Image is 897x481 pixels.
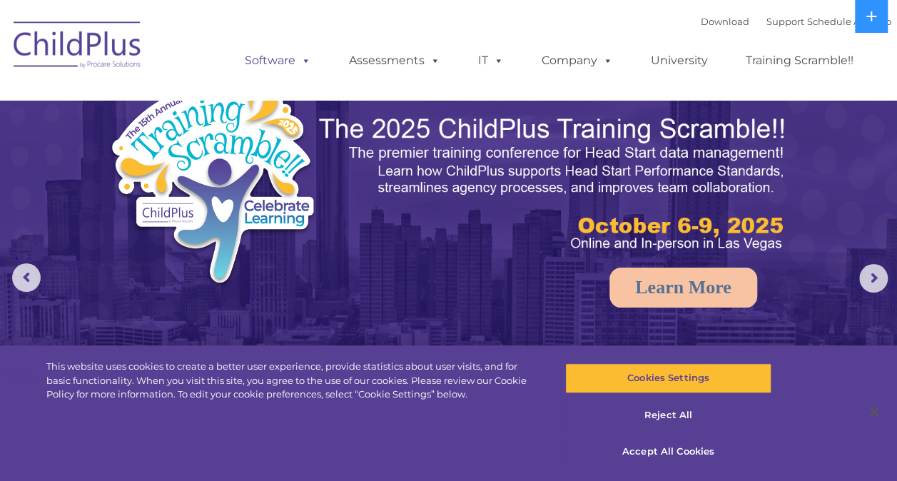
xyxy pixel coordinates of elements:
[637,46,722,75] a: University
[527,46,627,75] a: Company
[230,46,325,75] a: Software
[858,396,890,427] button: Close
[701,16,891,27] font: |
[731,46,868,75] a: Training Scramble!!
[766,16,804,27] a: Support
[6,11,149,83] img: ChildPlus by Procare Solutions
[198,153,259,163] span: Phone number
[609,268,757,308] a: Learn More
[565,400,771,430] button: Reject All
[701,16,749,27] a: Download
[198,94,242,105] span: Last name
[565,437,771,467] button: Accept All Cookies
[464,46,518,75] a: IT
[335,46,455,75] a: Assessments
[46,360,538,402] div: This website uses cookies to create a better user experience, provide statistics about user visit...
[565,363,771,393] button: Cookies Settings
[807,16,891,27] a: Schedule A Demo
